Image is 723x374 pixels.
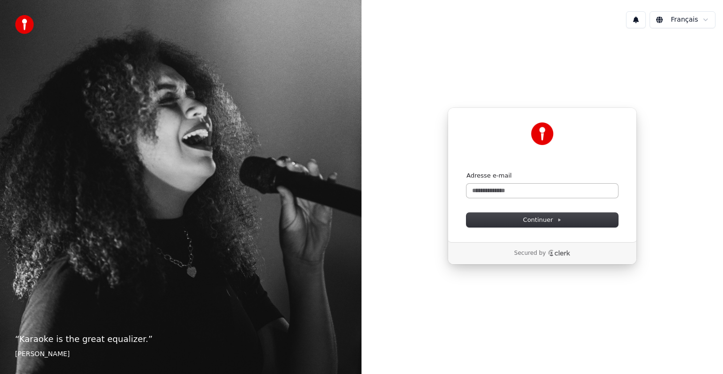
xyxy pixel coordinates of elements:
[523,216,562,224] span: Continuer
[15,350,346,359] footer: [PERSON_NAME]
[15,15,34,34] img: youka
[548,250,570,256] a: Clerk logo
[514,250,546,257] p: Secured by
[466,213,618,227] button: Continuer
[15,333,346,346] p: “ Karaoke is the great equalizer. ”
[531,122,554,145] img: Youka
[466,171,512,180] label: Adresse e-mail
